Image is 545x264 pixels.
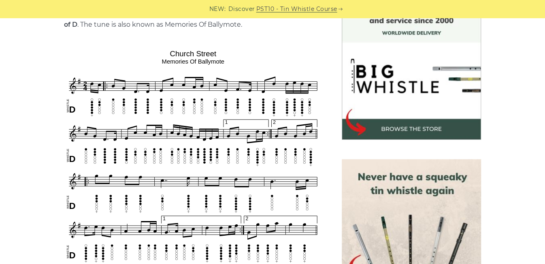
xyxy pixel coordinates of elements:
[256,4,337,14] a: PST10 - Tin Whistle Course
[228,4,255,14] span: Discover
[209,4,226,14] span: NEW:
[342,0,481,140] img: BigWhistle Tin Whistle Store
